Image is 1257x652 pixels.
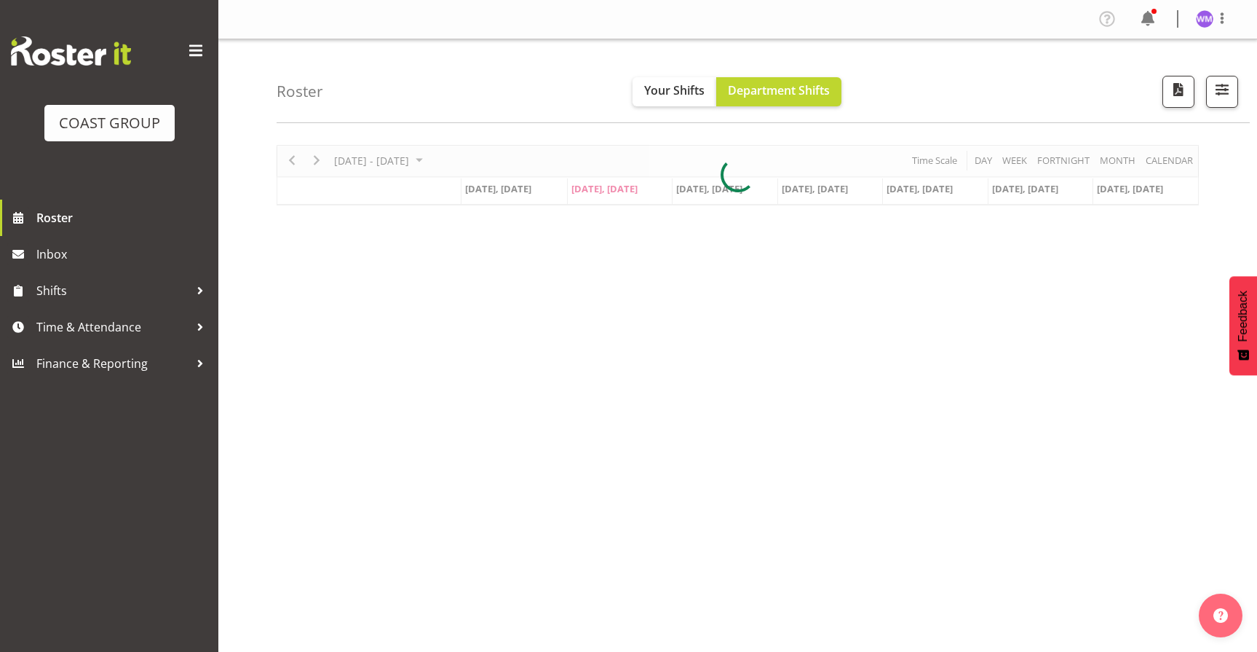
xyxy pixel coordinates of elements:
button: Your Shifts [633,77,716,106]
span: Time & Attendance [36,316,189,338]
div: COAST GROUP [59,112,160,134]
img: help-xxl-2.png [1213,608,1228,623]
span: Finance & Reporting [36,353,189,374]
span: Shifts [36,280,189,302]
h4: Roster [277,83,323,100]
span: Your Shifts [644,82,705,98]
span: Roster [36,207,211,229]
span: Feedback [1237,291,1250,342]
button: Filter Shifts [1206,76,1238,108]
img: wendy-moyes1131.jpg [1196,10,1213,28]
img: Rosterit website logo [11,36,131,66]
button: Feedback - Show survey [1229,276,1257,375]
span: Department Shifts [728,82,830,98]
span: Inbox [36,243,211,265]
button: Download a PDF of the roster according to the set date range. [1162,76,1194,108]
button: Department Shifts [716,77,841,106]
